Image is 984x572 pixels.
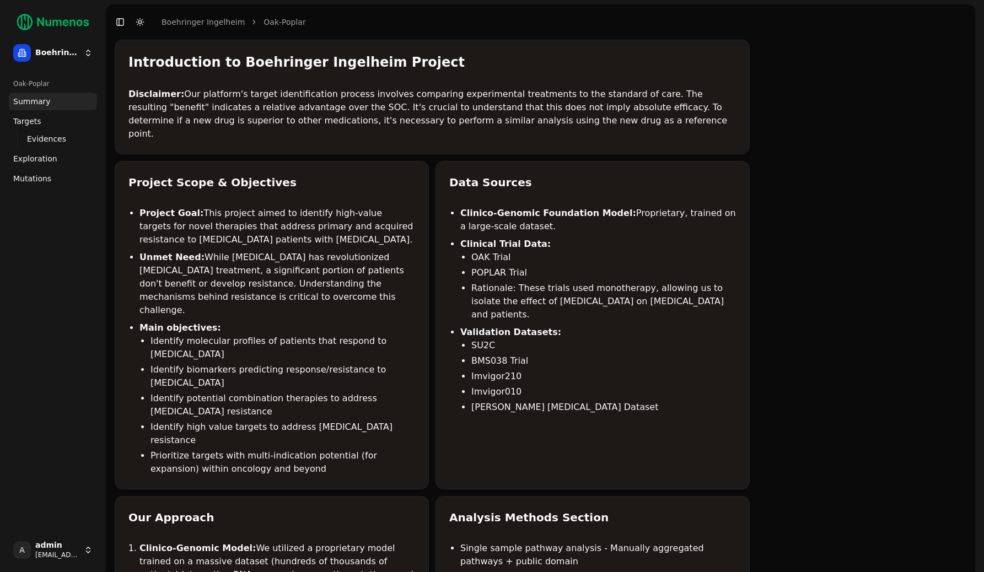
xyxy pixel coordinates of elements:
[471,370,736,383] li: Imvigor210
[139,207,415,246] li: This project aimed to identify high-value targets for novel therapies that address primary and ac...
[128,53,736,71] div: Introduction to Boehringer Ingelheim Project
[150,334,415,361] li: Identify molecular profiles of patients that respond to [MEDICAL_DATA]
[471,385,736,398] li: Imvigor010
[128,88,736,141] p: Our platform's target identification process involves comparing experimental treatments to the st...
[35,541,79,551] span: admin
[162,17,245,28] a: Boehringer Ingelheim
[9,93,97,110] a: Summary
[460,208,636,218] strong: Clinico-Genomic Foundation Model:
[13,173,51,184] span: Mutations
[449,510,736,525] div: Analysis Methods Section
[139,208,203,218] strong: Project Goal:
[128,175,415,190] div: Project Scope & Objectives
[139,322,221,333] strong: Main objectives:
[460,327,561,337] strong: Validation Datasets:
[471,251,736,264] li: OAK Trial
[150,363,415,390] li: Identify biomarkers predicting response/resistance to [MEDICAL_DATA]
[460,542,736,568] li: Single sample pathway analysis - Manually aggregated pathways + public domain
[9,537,97,563] button: Aadmin[EMAIL_ADDRESS]
[9,150,97,168] a: Exploration
[13,116,41,127] span: Targets
[471,339,736,352] li: SU2C
[9,112,97,130] a: Targets
[471,401,736,414] li: [PERSON_NAME] [MEDICAL_DATA] Dataset
[264,17,305,28] a: Oak-Poplar
[128,89,184,99] strong: Disclaimer:
[9,170,97,187] a: Mutations
[139,543,256,553] strong: Clinico-Genomic Model:
[139,252,205,262] strong: Unmet Need:
[13,153,57,164] span: Exploration
[460,207,736,233] li: Proprietary, trained on a large-scale dataset.
[162,17,306,28] nav: breadcrumb
[471,282,736,321] li: Rationale: These trials used monotherapy, allowing us to isolate the effect of [MEDICAL_DATA] on ...
[23,131,84,147] a: Evidences
[139,251,415,317] li: While [MEDICAL_DATA] has revolutionized [MEDICAL_DATA] treatment, a significant portion of patien...
[128,510,415,525] div: Our Approach
[9,40,97,66] button: Boehringer Ingelheim
[449,175,736,190] div: Data Sources
[471,266,736,279] li: POPLAR Trial
[35,551,79,559] span: [EMAIL_ADDRESS]
[460,239,551,249] strong: Clinical Trial Data:
[9,9,97,35] img: Numenos
[112,14,128,30] button: Toggle Sidebar
[471,354,736,368] li: BMS038 Trial
[13,96,51,107] span: Summary
[150,449,415,476] li: Prioritize targets with multi-indication potential (for expansion) within oncology and beyond
[132,14,148,30] button: Toggle Dark Mode
[27,133,66,144] span: Evidences
[13,541,31,559] span: A
[35,48,79,58] span: Boehringer Ingelheim
[150,420,415,447] li: Identify high value targets to address [MEDICAL_DATA] resistance
[150,392,415,418] li: Identify potential combination therapies to address [MEDICAL_DATA] resistance
[9,75,97,93] div: Oak-Poplar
